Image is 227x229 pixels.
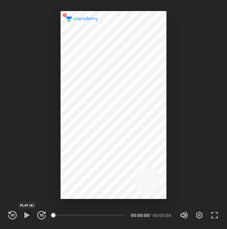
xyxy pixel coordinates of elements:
[66,17,98,21] img: logo.2a7e12a2.svg
[153,213,172,217] div: 00:00:00
[18,202,36,208] div: PLAY (K)
[61,11,69,19] img: wMgqJGBwKWe8AAAAABJRU5ErkJggg==
[149,213,151,217] div: /
[131,213,148,217] div: 00:00:00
